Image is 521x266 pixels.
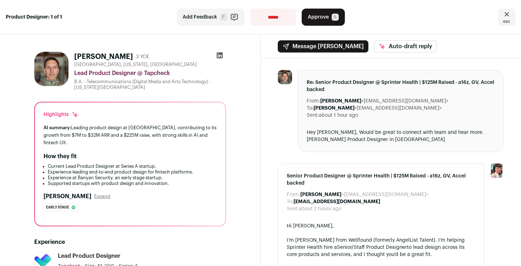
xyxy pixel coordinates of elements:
[337,245,407,250] a: Senior/Staff Product Designer
[34,52,68,86] img: 3c625dcc6f8c4403cd71c5c2167915e3516027ae27432bbc52c38b82d4bb74dc.jpg
[44,125,71,130] span: AI summary:
[302,9,345,26] button: Approve A
[498,9,515,26] a: Close
[44,111,79,118] div: Highlights
[183,14,217,21] span: Add Feedback
[34,238,226,246] h2: Experience
[48,164,217,169] li: Current Lead Product Designer at Series A startup.
[308,14,329,21] span: Approve
[48,181,217,186] li: Supported startups with product design and innovation.
[332,14,339,21] span: A
[300,192,341,197] b: [PERSON_NAME]
[374,40,437,52] button: Auto-draft reply
[278,70,292,84] img: 3c625dcc6f8c4403cd71c5c2167915e3516027ae27432bbc52c38b82d4bb74dc.jpg
[320,99,361,104] b: [PERSON_NAME]
[307,105,313,112] dt: To:
[287,172,475,187] span: Senior Product Designer @ Sprinter Health | $125M Raised - a16z, GV, Accel backed
[307,97,320,105] dt: From:
[220,14,227,21] span: F
[44,152,77,161] h2: How they fit
[300,191,429,198] dd: <[EMAIL_ADDRESS][DOMAIN_NAME]>
[307,79,495,93] span: Re: Senior Product Designer @ Sprinter Health | $125M Raised - a16z, GV, Accel backed
[287,237,475,258] div: I’m [PERSON_NAME] from Wellfound (formerly AngelList Talent). I’m helping Sprinter Health hire a ...
[58,252,121,260] div: Lead Product Designer
[177,9,245,26] button: Add Feedback F
[320,97,449,105] dd: <[EMAIL_ADDRESS][DOMAIN_NAME]>
[307,112,319,119] dt: Sent:
[287,198,293,205] dt: To:
[74,69,226,77] div: Lead Product Designer @ Tapcheck
[287,222,475,230] div: Hi [PERSON_NAME],
[299,205,341,212] dd: about 2 hours ago
[307,129,495,143] div: Hey [PERSON_NAME], Would be great to connect with team and hear more. [PERSON_NAME] Product Desig...
[46,204,69,211] span: Early stage
[287,191,300,198] dt: From:
[48,175,217,181] li: Experience at Banyan Security, an early stage startup.
[278,40,368,52] button: Message [PERSON_NAME]
[293,199,380,204] b: [EMAIL_ADDRESS][DOMAIN_NAME]
[287,205,299,212] dt: Sent:
[94,194,110,199] button: Expand
[313,105,442,112] dd: <[EMAIL_ADDRESS][DOMAIN_NAME]>
[6,14,62,21] strong: Product Designer: 1 of 1
[319,112,358,119] dd: about 1 hour ago
[44,192,91,201] h2: [PERSON_NAME]
[503,19,510,24] span: esc
[313,106,354,111] b: [PERSON_NAME]
[136,53,149,60] div: 3 YOE
[490,164,504,178] img: 14759586-medium_jpg
[74,62,197,67] span: [GEOGRAPHIC_DATA], [US_STATE], [GEOGRAPHIC_DATA]
[74,79,226,90] div: B.A. - Telecommunications (Digital Media and Arts Technology) - [US_STATE][GEOGRAPHIC_DATA]
[44,124,217,146] div: Leading product design at [GEOGRAPHIC_DATA], contributing to its growth from $7M to $32M ARR and ...
[74,52,133,62] h1: [PERSON_NAME]
[48,169,217,175] li: Experience leading end-to-end product design for fintech platforms.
